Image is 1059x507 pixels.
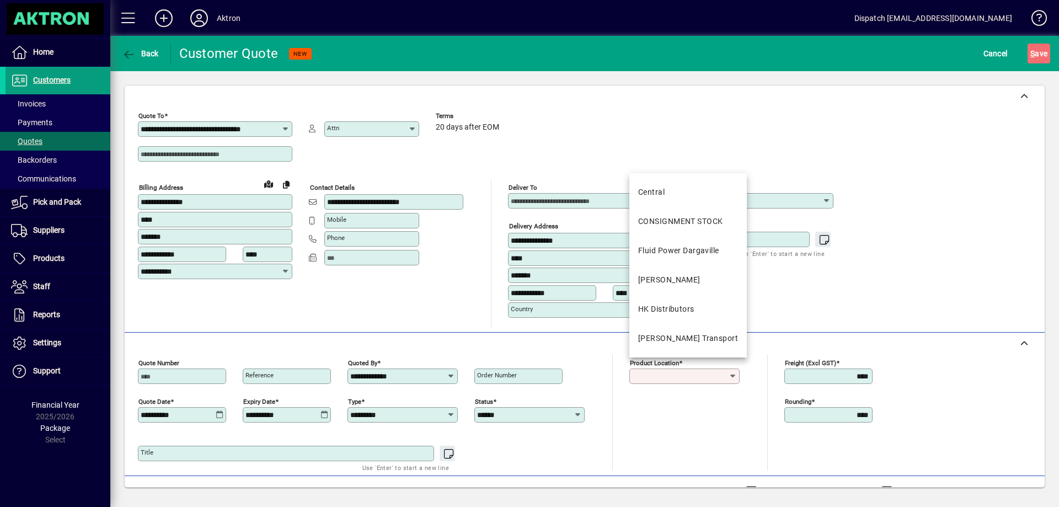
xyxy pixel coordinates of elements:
[122,49,159,58] span: Back
[138,359,179,366] mat-label: Quote number
[277,175,295,193] button: Copy to Delivery address
[638,303,694,315] div: HK Distributors
[293,50,307,57] span: NEW
[981,44,1010,63] button: Cancel
[33,47,54,56] span: Home
[6,169,110,188] a: Communications
[436,113,502,120] span: Terms
[983,45,1008,62] span: Cancel
[11,99,46,108] span: Invoices
[1030,49,1035,58] span: S
[6,94,110,113] a: Invoices
[785,397,811,405] mat-label: Rounding
[638,274,700,286] div: [PERSON_NAME]
[348,359,377,366] mat-label: Quoted by
[6,329,110,357] a: Settings
[475,397,493,405] mat-label: Status
[138,397,170,405] mat-label: Quote date
[509,184,537,191] mat-label: Deliver To
[6,301,110,329] a: Reports
[33,226,65,234] span: Suppliers
[6,39,110,66] a: Home
[11,156,57,164] span: Backorders
[6,132,110,151] a: Quotes
[661,481,726,501] button: Product History
[638,333,738,344] div: [PERSON_NAME] Transport
[33,282,50,291] span: Staff
[33,366,61,375] span: Support
[629,295,747,324] mat-option: HK Distributors
[638,245,719,257] div: Fluid Power Dargaville
[1030,45,1047,62] span: ave
[119,44,162,63] button: Back
[477,371,517,379] mat-label: Order number
[33,338,61,347] span: Settings
[6,273,110,301] a: Staff
[217,9,240,27] div: Aktron
[895,485,959,497] label: Show Cost/Profit
[638,216,723,227] div: CONSIGNMENT STOCK
[348,397,361,405] mat-label: Type
[436,123,499,132] span: 20 days after EOM
[141,449,153,456] mat-label: Title
[33,254,65,263] span: Products
[138,112,164,120] mat-label: Quote To
[11,174,76,183] span: Communications
[327,234,345,242] mat-label: Phone
[6,151,110,169] a: Backorders
[6,357,110,385] a: Support
[629,265,747,295] mat-option: HAMILTON
[6,245,110,273] a: Products
[1023,2,1045,38] a: Knowledge Base
[33,310,60,319] span: Reports
[759,485,862,497] label: Show Line Volumes/Weights
[243,397,275,405] mat-label: Expiry date
[11,118,52,127] span: Payments
[146,8,181,28] button: Add
[31,401,79,409] span: Financial Year
[327,124,339,132] mat-label: Attn
[970,482,1014,500] span: Product
[40,424,70,433] span: Package
[33,76,71,84] span: Customers
[11,137,42,146] span: Quotes
[854,9,1012,27] div: Dispatch [EMAIL_ADDRESS][DOMAIN_NAME]
[260,175,277,193] a: View on map
[245,371,274,379] mat-label: Reference
[629,236,747,265] mat-option: Fluid Power Dargaville
[110,44,171,63] app-page-header-button: Back
[179,45,279,62] div: Customer Quote
[629,207,747,236] mat-option: CONSIGNMENT STOCK
[6,217,110,244] a: Suppliers
[785,359,836,366] mat-label: Freight (excl GST)
[630,359,679,366] mat-label: Product location
[666,482,722,500] span: Product History
[33,198,81,206] span: Pick and Pack
[629,324,747,353] mat-option: T. Croft Transport
[629,178,747,207] mat-option: Central
[738,247,825,260] mat-hint: Use 'Enter' to start a new line
[327,216,346,223] mat-label: Mobile
[181,8,217,28] button: Profile
[511,305,533,313] mat-label: Country
[964,481,1020,501] button: Product
[362,461,449,474] mat-hint: Use 'Enter' to start a new line
[1028,44,1050,63] button: Save
[6,113,110,132] a: Payments
[638,186,665,198] div: Central
[6,189,110,216] a: Pick and Pack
